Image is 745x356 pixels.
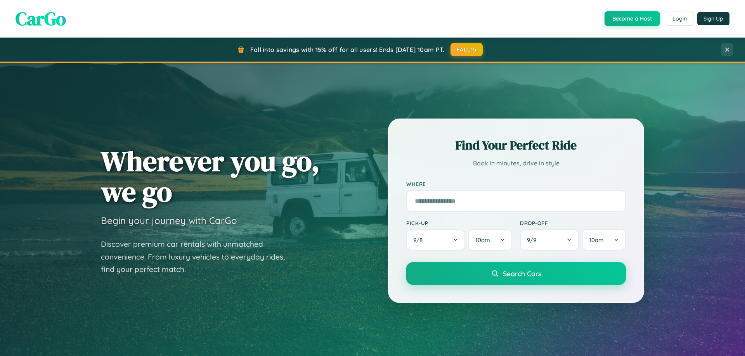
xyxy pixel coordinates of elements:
[527,236,540,244] span: 9 / 9
[697,12,729,25] button: Sign Up
[101,238,295,276] p: Discover premium car rentals with unmatched convenience. From luxury vehicles to everyday rides, ...
[582,229,626,251] button: 10am
[520,220,626,226] label: Drop-off
[406,158,626,169] p: Book in minutes, drive in style
[589,236,604,244] span: 10am
[413,236,426,244] span: 9 / 8
[16,6,66,31] span: CarGo
[406,181,626,187] label: Where
[666,12,693,26] button: Login
[406,229,465,251] button: 9/8
[406,137,626,154] h2: Find Your Perfect Ride
[406,220,512,226] label: Pick-up
[406,262,626,285] button: Search Cars
[468,229,512,251] button: 10am
[520,229,579,251] button: 9/9
[450,43,483,56] button: FALL15
[605,11,660,26] button: Become a Host
[101,215,237,226] h3: Begin your journey with CarGo
[250,46,445,53] span: Fall into savings with 15% off for all users! Ends [DATE] 10am PT.
[503,269,541,278] span: Search Cars
[101,146,320,207] h1: Wherever you go, we go
[475,236,490,244] span: 10am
